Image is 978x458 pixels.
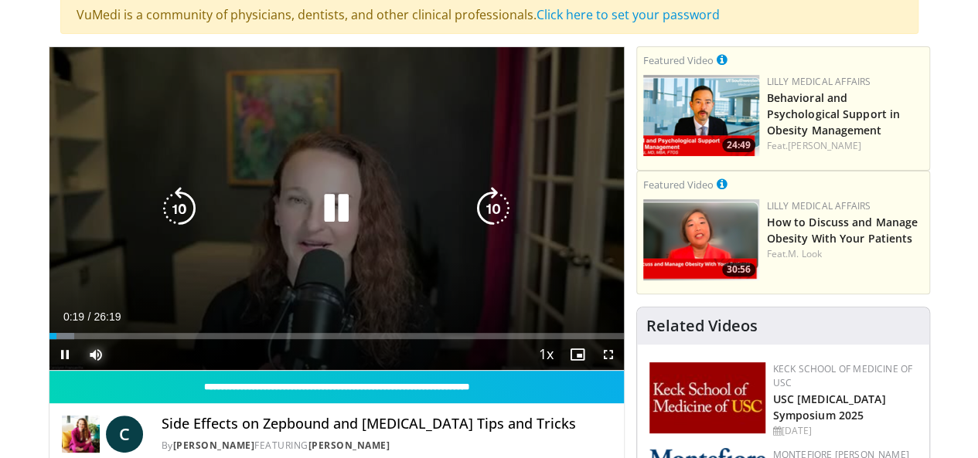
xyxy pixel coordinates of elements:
[62,416,100,453] img: Dr. Carolynn Francavilla
[162,439,612,453] div: By FEATURING
[643,53,714,67] small: Featured Video
[788,139,861,152] a: [PERSON_NAME]
[49,333,624,339] div: Progress Bar
[649,362,765,433] img: 7b941f1f-d101-407a-8bfa-07bd47db01ba.png.150x105_q85_autocrop_double_scale_upscale_version-0.2.jpg
[767,199,871,212] a: Lilly Medical Affairs
[767,75,871,88] a: Lilly Medical Affairs
[49,47,624,371] video-js: Video Player
[643,75,759,156] img: ba3304f6-7838-4e41-9c0f-2e31ebde6754.png.150x105_q85_crop-smart_upscale.png
[773,392,886,422] a: USC [MEDICAL_DATA] Symposium 2025
[162,416,612,433] h4: Side Effects on Zepbound and [MEDICAL_DATA] Tips and Tricks
[562,339,593,370] button: Enable picture-in-picture mode
[643,199,759,280] img: c98a6a29-1ea0-4bd5-8cf5-4d1e188984a7.png.150x105_q85_crop-smart_upscale.png
[643,75,759,156] a: 24:49
[593,339,624,370] button: Fullscreen
[773,362,912,389] a: Keck School of Medicine of USC
[537,6,720,23] a: Click here to set your password
[80,339,111,370] button: Mute
[531,339,562,370] button: Playback Rate
[49,339,80,370] button: Pause
[94,310,121,323] span: 26:19
[722,138,755,152] span: 24:49
[63,310,84,323] span: 0:19
[773,424,917,438] div: [DATE]
[308,439,390,452] a: [PERSON_NAME]
[767,215,918,246] a: How to Discuss and Manage Obesity With Your Patients
[88,310,91,323] span: /
[646,317,758,335] h4: Related Videos
[722,263,755,276] span: 30:56
[173,439,255,452] a: [PERSON_NAME]
[767,247,923,261] div: Feat.
[788,247,822,260] a: M. Look
[106,416,143,453] a: C
[643,199,759,280] a: 30:56
[767,139,923,153] div: Feat.
[643,178,714,192] small: Featured Video
[767,90,900,137] a: Behavioral and Psychological Support in Obesity Management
